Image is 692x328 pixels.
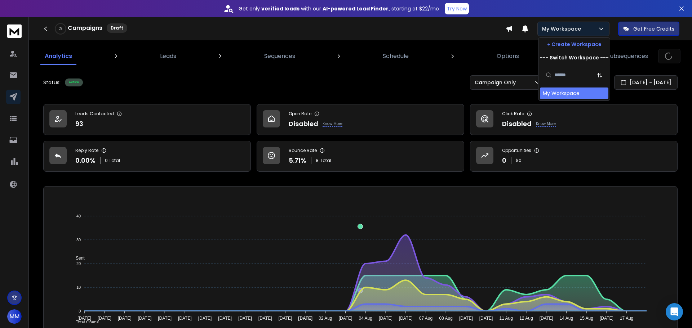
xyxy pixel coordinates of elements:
[45,52,72,60] p: Analytics
[618,22,679,36] button: Get Free Credits
[339,316,352,321] tspan: [DATE]
[470,141,678,172] a: Opportunities0$0
[76,238,81,242] tspan: 30
[475,79,519,86] p: Campaign Only
[633,25,674,32] p: Get Free Credits
[536,121,556,127] p: Know More
[479,316,493,321] tspan: [DATE]
[419,316,432,321] tspan: 07 Aug
[320,158,331,163] span: Total
[75,148,98,153] p: Reply Rate
[614,75,678,90] button: [DATE] - [DATE]
[593,68,607,82] button: Sort by Sort A-Z
[378,48,413,65] a: Schedule
[520,316,533,321] tspan: 12 Aug
[75,156,96,166] p: 0.00 %
[257,104,464,135] a: Open RateDisabledKnow More
[198,316,212,321] tspan: [DATE]
[40,48,76,65] a: Analytics
[70,320,99,325] span: Total Opens
[543,90,580,97] div: My Workspace
[257,141,464,172] a: Bounce Rate5.71%8Total
[289,111,311,117] p: Open Rate
[459,316,473,321] tspan: [DATE]
[560,316,573,321] tspan: 14 Aug
[264,52,295,60] p: Sequences
[500,316,513,321] tspan: 11 Aug
[258,316,272,321] tspan: [DATE]
[359,316,372,321] tspan: 04 Aug
[118,316,132,321] tspan: [DATE]
[502,111,524,117] p: Click Rate
[319,316,332,321] tspan: 02 Aug
[43,141,251,172] a: Reply Rate0.00%0 Total
[59,27,62,31] p: 0 %
[445,3,469,14] button: Try Now
[289,119,318,129] p: Disabled
[538,38,610,51] button: + Create Workspace
[239,5,439,12] p: Get only with our starting at $22/mo
[75,111,114,117] p: Leads Contacted
[289,148,317,153] p: Bounce Rate
[75,119,83,129] p: 93
[76,261,81,266] tspan: 20
[399,316,413,321] tspan: [DATE]
[379,316,392,321] tspan: [DATE]
[105,158,120,163] p: 0 Total
[98,316,111,321] tspan: [DATE]
[542,25,584,32] p: My Workspace
[580,316,593,321] tspan: 15 Aug
[76,214,81,218] tspan: 40
[238,316,252,321] tspan: [DATE]
[502,148,531,153] p: Opportunities
[158,316,172,321] tspan: [DATE]
[76,285,81,289] tspan: 10
[540,316,553,321] tspan: [DATE]
[439,316,453,321] tspan: 08 Aug
[492,48,523,65] a: Options
[7,309,22,324] button: MM
[7,24,22,38] img: logo
[79,309,81,313] tspan: 0
[43,79,61,86] p: Status:
[620,316,633,321] tspan: 17 Aug
[298,316,313,321] tspan: [DATE]
[218,316,232,321] tspan: [DATE]
[502,156,506,166] p: 0
[279,316,292,321] tspan: [DATE]
[78,316,92,321] tspan: [DATE]
[138,316,152,321] tspan: [DATE]
[261,5,300,12] strong: verified leads
[323,5,390,12] strong: AI-powered Lead Finder,
[502,119,532,129] p: Disabled
[316,158,319,163] span: 8
[65,78,83,86] div: Active
[260,48,300,65] a: Sequences
[160,52,176,60] p: Leads
[156,48,181,65] a: Leads
[68,24,102,32] h1: Campaigns
[43,104,251,135] a: Leads Contacted93
[607,52,648,60] p: Subsequences
[540,54,609,61] p: --- Switch Workspace ---
[666,303,683,320] div: Open Intercom Messenger
[600,316,613,321] tspan: [DATE]
[516,158,522,163] p: $ 0
[289,156,306,166] p: 5.71 %
[323,121,342,127] p: Know More
[603,48,652,65] a: Subsequences
[547,41,602,48] p: + Create Workspace
[70,256,85,261] span: Sent
[383,52,409,60] p: Schedule
[178,316,192,321] tspan: [DATE]
[447,5,467,12] p: Try Now
[107,23,127,33] div: Draft
[470,104,678,135] a: Click RateDisabledKnow More
[497,52,519,60] p: Options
